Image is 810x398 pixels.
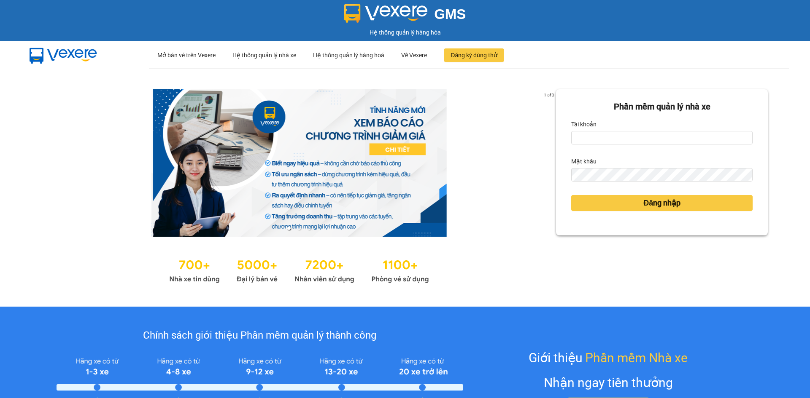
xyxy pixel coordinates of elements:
div: Hệ thống quản lý hàng hóa [2,28,808,37]
div: Phần mềm quản lý nhà xe [571,100,753,113]
span: GMS [434,6,466,22]
div: Mở bán vé trên Vexere [157,42,216,69]
img: Statistics.png [169,254,429,286]
div: Nhận ngay tiền thưởng [544,373,673,393]
p: 1 of 3 [541,89,556,100]
button: Đăng nhập [571,195,753,211]
span: Đăng ký dùng thử [451,51,497,60]
span: Phần mềm Nhà xe [585,348,688,368]
label: Tài khoản [571,118,597,131]
button: previous slide / item [42,89,54,237]
label: Mật khẩu [571,155,597,168]
li: slide item 3 [308,227,311,230]
img: mbUUG5Q.png [21,41,105,69]
img: logo 2 [344,4,428,23]
span: Đăng nhập [643,197,680,209]
a: GMS [344,13,466,19]
input: Mật khẩu [571,168,753,182]
div: Hệ thống quản lý nhà xe [232,42,296,69]
div: Giới thiệu [529,348,688,368]
button: Đăng ký dùng thử [444,48,504,62]
input: Tài khoản [571,131,753,144]
button: next slide / item [544,89,556,237]
li: slide item 1 [287,227,291,230]
li: slide item 2 [297,227,301,230]
div: Hệ thống quản lý hàng hoá [313,42,384,69]
div: Chính sách giới thiệu Phần mềm quản lý thành công [57,328,463,344]
div: Về Vexere [401,42,427,69]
